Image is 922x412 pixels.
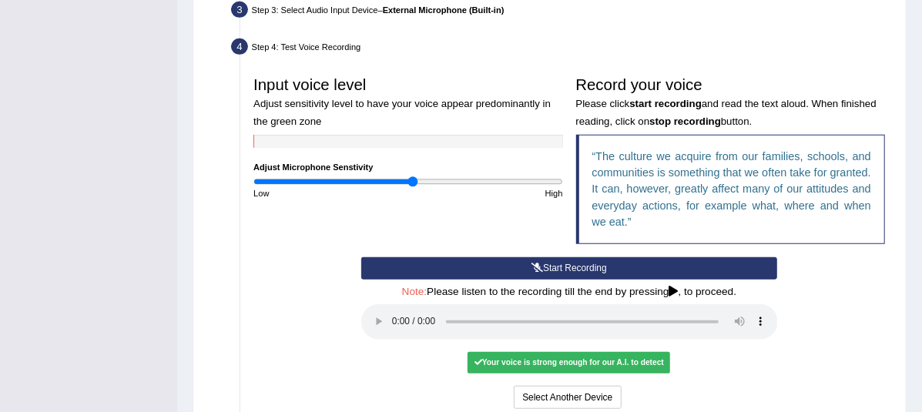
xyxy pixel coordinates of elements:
small: Please click and read the text aloud. When finished reading, click on button. [576,98,877,126]
small: Adjust sensitivity level to have your voice appear predominantly in the green zone [253,98,551,126]
div: High [408,187,569,199]
div: Your voice is strong enough for our A.I. to detect [468,352,670,373]
div: Low [247,187,408,199]
b: start recording [629,98,702,109]
b: stop recording [649,116,721,127]
button: Start Recording [361,257,778,280]
span: – [378,5,505,15]
q: The culture we acquire from our families, schools, and communities is something that we often tak... [592,150,871,228]
h3: Record your voice [576,76,885,128]
span: Note: [402,286,427,297]
div: Step 4: Test Voice Recording [226,35,900,63]
h4: Please listen to the recording till the end by pressing , to proceed. [361,286,778,298]
h3: Input voice level [253,76,562,128]
label: Adjust Microphone Senstivity [253,161,373,173]
button: Select Another Device [514,386,621,408]
b: External Microphone (Built-in) [383,5,505,15]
